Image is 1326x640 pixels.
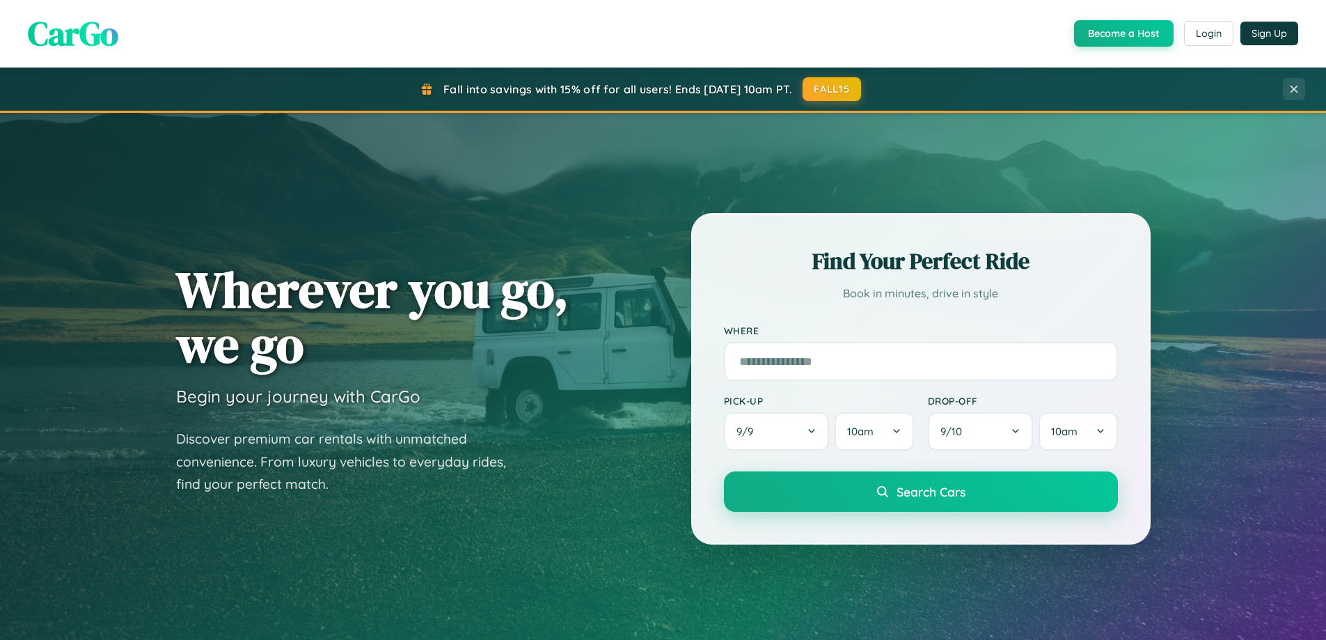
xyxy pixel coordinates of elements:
[176,428,524,496] p: Discover premium car rentals with unmatched convenience. From luxury vehicles to everyday rides, ...
[443,82,792,96] span: Fall into savings with 15% off for all users! Ends [DATE] 10am PT.
[928,395,1118,407] label: Drop-off
[176,386,420,407] h3: Begin your journey with CarGo
[724,395,914,407] label: Pick-up
[928,412,1034,451] button: 9/10
[736,425,760,438] span: 9 / 9
[176,262,569,372] h1: Wherever you go, we go
[1051,425,1078,438] span: 10am
[1039,412,1117,451] button: 10am
[1240,22,1298,45] button: Sign Up
[1074,20,1174,47] button: Become a Host
[835,412,913,451] button: 10am
[724,325,1118,336] label: Where
[1184,21,1233,46] button: Login
[897,484,965,499] span: Search Cars
[940,425,969,438] span: 9 / 10
[724,471,1118,512] button: Search Cars
[28,10,118,56] span: CarGo
[724,246,1118,276] h2: Find Your Perfect Ride
[803,77,861,101] button: FALL15
[724,412,830,451] button: 9/9
[847,425,874,438] span: 10am
[724,283,1118,304] p: Book in minutes, drive in style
